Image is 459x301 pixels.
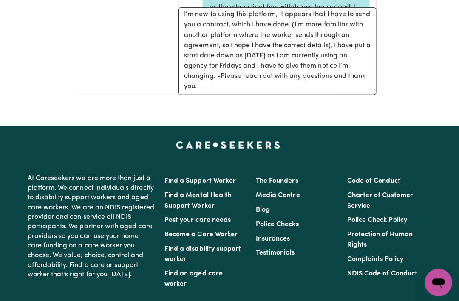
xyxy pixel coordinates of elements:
a: Protection of Human Rights [348,229,413,247]
a: Charter of Customer Service [348,191,414,208]
iframe: Button to launch messaging window [425,267,452,294]
a: Careseekers home page [178,140,281,147]
a: Become a Care Worker [167,229,239,236]
a: The Founders [257,176,299,183]
p: At Careseekers we are more than just a platform. We connect individuals directly to disability su... [31,169,156,281]
a: Find an aged care worker [167,268,224,285]
a: Police Checks [257,219,300,226]
a: Complaints Policy [348,254,404,261]
a: Testimonials [257,248,296,255]
a: Find a disability support worker [167,244,243,261]
textarea: I’m new to using this platform, it appears that I have to send you a contract, which I have done.... [181,7,377,94]
a: Post your care needs [167,215,232,222]
a: Find a Mental Health Support Worker [167,191,233,208]
a: Insurances [257,234,291,241]
a: Police Check Policy [348,215,408,222]
a: Media Centre [257,191,301,198]
a: Find a Support Worker [167,176,238,183]
a: Code of Conduct [348,176,401,183]
a: Blog [257,205,271,212]
a: NDIS Code of Conduct [348,268,418,275]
